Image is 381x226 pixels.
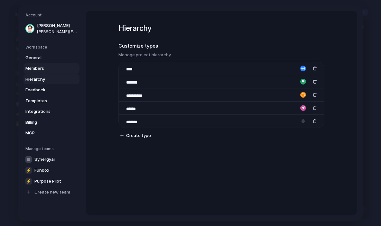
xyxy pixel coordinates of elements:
span: Templates [25,97,67,104]
span: [PERSON_NAME][EMAIL_ADDRESS][DOMAIN_NAME] [37,29,78,34]
span: MCP [25,130,67,136]
span: General [25,54,67,61]
span: Feedback [25,87,67,93]
a: [PERSON_NAME][PERSON_NAME][EMAIL_ADDRESS][DOMAIN_NAME] [23,21,79,37]
span: Create type [126,132,151,139]
button: Create type [118,131,153,140]
span: [PERSON_NAME] [37,23,78,29]
span: Purpose Pilot [34,178,61,184]
span: Create new team [34,189,70,195]
a: Integrations [23,106,79,117]
span: Members [25,65,67,72]
a: ⚡Funbox [23,165,79,175]
a: General [23,52,79,63]
div: ⚡ [25,178,32,184]
span: Billing [25,119,67,125]
a: Members [23,63,79,74]
a: Feedback [23,85,79,95]
span: Hierarchy [25,76,67,82]
span: Synergyai [34,156,55,162]
a: Create new team [23,187,79,197]
a: Billing [23,117,79,127]
h5: Workspace [25,44,79,50]
span: Funbox [34,167,49,173]
div: ⚡ [25,167,32,173]
h2: Customize types [118,42,324,50]
a: ⚡Purpose Pilot [23,176,79,186]
h5: Account [25,12,79,18]
span: Integrations [25,108,67,115]
h5: Manage teams [25,146,79,151]
a: Templates [23,95,79,106]
a: Synergyai [23,154,79,164]
a: Hierarchy [23,74,79,84]
a: MCP [23,128,79,138]
h3: Manage project hierarchy [118,51,324,58]
h1: Hierarchy [118,23,324,34]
